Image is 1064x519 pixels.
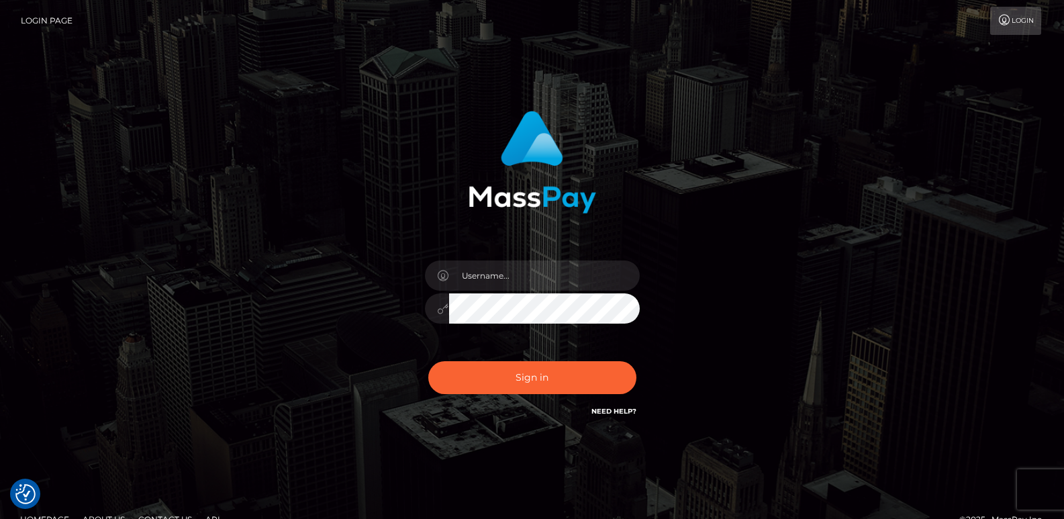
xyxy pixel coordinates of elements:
a: Need Help? [591,407,636,416]
img: MassPay Login [469,111,596,214]
button: Consent Preferences [15,484,36,504]
button: Sign in [428,361,636,394]
a: Login [990,7,1041,35]
img: Revisit consent button [15,484,36,504]
a: Login Page [21,7,72,35]
input: Username... [449,261,640,291]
